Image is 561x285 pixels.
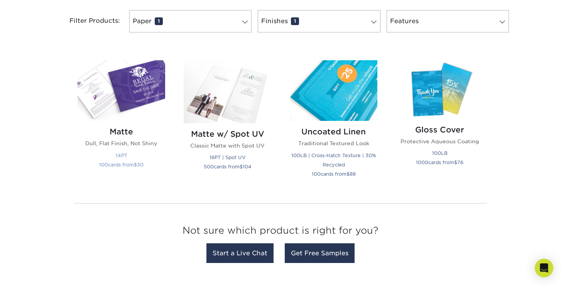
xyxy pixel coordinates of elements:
[155,17,163,25] span: 1
[396,60,483,187] a: Gloss Cover Postcards Gloss Cover Protective Aqueous Coating 100LB 1000cards from$76
[416,159,428,165] span: 1000
[312,171,356,177] small: cards from
[210,154,245,160] small: 16PT | Spot UV
[535,259,553,277] div: Open Intercom Messenger
[290,139,377,147] p: Traditional Textured Look
[350,171,356,177] span: 88
[396,137,483,145] p: Protective Aqueous Coating
[240,164,243,170] span: $
[204,164,214,170] span: 500
[396,60,483,119] img: Gloss Cover Postcards
[204,164,252,170] small: cards from
[134,162,137,168] span: $
[74,219,487,246] h3: Not sure which product is right for you?
[457,159,463,165] span: 76
[206,243,274,263] a: Start a Live Chat
[291,17,299,25] span: 1
[243,164,252,170] span: 104
[99,162,144,168] small: cards from
[78,139,165,147] p: Dull, Flat Finish, Not Shiny
[258,10,380,32] a: Finishes1
[129,10,252,32] a: Paper1
[416,159,463,165] small: cards from
[312,171,321,177] span: 100
[99,162,108,168] span: 100
[396,125,483,134] h2: Gloss Cover
[78,127,165,136] h2: Matte
[184,60,271,187] a: Matte w/ Spot UV Postcards Matte w/ Spot UV Classic Matte with Spot UV 16PT | Spot UV 500cards fr...
[290,60,377,187] a: Uncoated Linen Postcards Uncoated Linen Traditional Textured Look 100LB | Cross-Hatch Texture | 3...
[346,171,350,177] span: $
[116,153,127,158] small: 14PT
[290,127,377,136] h2: Uncoated Linen
[78,60,165,187] a: Matte Postcards Matte Dull, Flat Finish, Not Shiny 14PT 100cards from$30
[49,10,126,32] div: Filter Products:
[290,60,377,121] img: Uncoated Linen Postcards
[184,60,271,123] img: Matte w/ Spot UV Postcards
[454,159,457,165] span: $
[285,243,355,263] a: Get Free Samples
[184,129,271,139] h2: Matte w/ Spot UV
[432,150,448,156] small: 100LB
[78,60,165,121] img: Matte Postcards
[291,153,376,168] small: 100LB | Cross-Hatch Texture | 30% Recycled
[387,10,509,32] a: Features
[137,162,144,168] span: 30
[184,142,271,149] p: Classic Matte with Spot UV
